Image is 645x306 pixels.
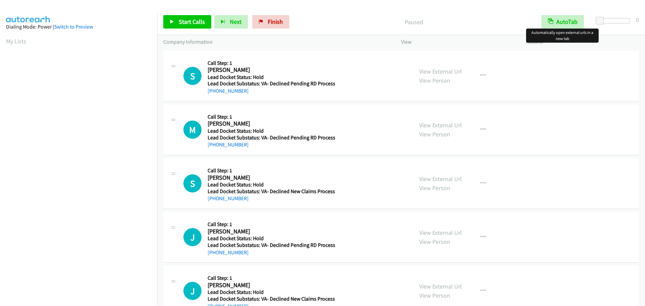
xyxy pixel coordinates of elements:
div: The call is yet to be attempted [183,67,202,85]
a: [PHONE_NUMBER] [208,141,249,148]
h5: Call Step: 1 [208,221,335,228]
h2: [PERSON_NAME] [208,228,333,235]
h2: [PERSON_NAME] [208,120,333,128]
a: View External Url [419,229,462,236]
div: Dialing Mode: Power | [6,23,151,31]
div: Automatically open external urls in a new tab [526,29,599,43]
div: The call is yet to be attempted [183,282,202,300]
p: View [401,38,514,46]
h1: S [183,174,202,192]
a: My Lists [6,37,26,45]
a: [PHONE_NUMBER] [208,195,249,202]
h5: Lead Docket Substatus: VA- Declined Pending RD Process [208,80,335,87]
h5: Lead Docket Status: Hold [208,128,335,134]
h5: Lead Docket Status: Hold [208,235,335,242]
h2: [PERSON_NAME] [208,281,333,289]
span: Start Calls [179,18,205,26]
button: Next [214,15,248,29]
h5: Lead Docket Substatus: VA- Declined Pending RD Process [208,242,335,249]
a: View Person [419,292,450,299]
a: Start Calls [163,15,211,29]
h1: J [183,228,202,246]
p: Company Information [163,38,389,46]
span: Next [230,18,242,26]
a: [PHONE_NUMBER] [208,88,249,94]
h5: Lead Docket Status: Hold [208,74,335,81]
h1: S [183,67,202,85]
h1: J [183,282,202,300]
h5: Call Step: 1 [208,114,335,120]
h2: [PERSON_NAME] [208,174,333,182]
h5: Lead Docket Status: Hold [208,289,335,296]
p: Paused [298,17,529,27]
h5: Call Step: 1 [208,167,335,174]
div: Delay between calls (in seconds) [599,18,630,24]
h5: Call Step: 1 [208,275,335,281]
a: View Person [419,130,450,138]
a: View Person [419,184,450,192]
h5: Lead Docket Substatus: VA- Declined New Claims Process [208,188,335,195]
div: 0 [636,15,639,24]
span: Finish [268,18,283,26]
a: [PHONE_NUMBER] [208,249,249,256]
h5: Lead Docket Substatus: VA- Declined Pending RD Process [208,134,335,141]
a: Switch to Preview [54,24,93,30]
a: View External Url [419,121,462,129]
div: The call is yet to be attempted [183,174,202,192]
a: View Person [419,238,450,246]
h5: Call Step: 1 [208,60,335,67]
a: View External Url [419,68,462,75]
a: View Person [419,77,450,84]
div: The call is yet to be attempted [183,121,202,139]
a: View External Url [419,175,462,183]
div: The call is yet to be attempted [183,228,202,246]
button: AutoTab [542,15,584,29]
h5: Lead Docket Substatus: VA- Declined New Claims Process [208,296,335,302]
h5: Lead Docket Status: Hold [208,181,335,188]
h2: [PERSON_NAME] [208,66,333,74]
a: Finish [252,15,289,29]
h1: M [183,121,202,139]
a: View External Url [419,282,462,290]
